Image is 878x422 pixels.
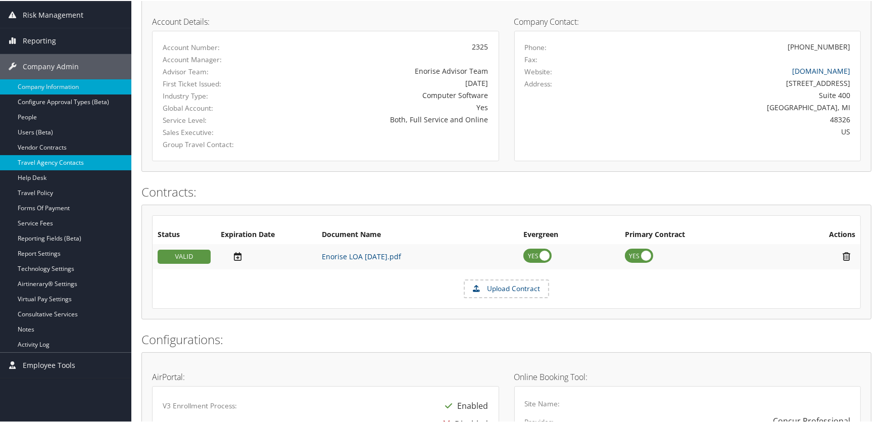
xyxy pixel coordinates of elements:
[141,182,871,200] h2: Contracts:
[610,77,850,87] div: [STREET_ADDRESS]
[276,89,489,100] div: Computer Software
[23,27,56,53] span: Reporting
[322,251,401,260] a: Enorise LOA [DATE].pdf
[317,225,518,243] th: Document Name
[514,17,861,25] h4: Company Contact:
[525,78,553,88] label: Address:
[163,138,261,149] label: Group Travel Contact:
[620,225,778,243] th: Primary Contract
[610,101,850,112] div: [GEOGRAPHIC_DATA], MI
[276,40,489,51] div: 2325
[163,114,261,124] label: Service Level:
[514,372,861,380] h4: Online Booking Tool:
[23,352,75,377] span: Employee Tools
[276,65,489,75] div: Enorise Advisor Team
[276,101,489,112] div: Yes
[525,41,547,52] label: Phone:
[276,113,489,124] div: Both, Full Service and Online
[838,250,855,261] i: Remove Contract
[163,41,261,52] label: Account Number:
[610,89,850,100] div: Suite 400
[610,113,850,124] div: 48326
[778,225,860,243] th: Actions
[788,40,850,51] div: [PHONE_NUMBER]
[610,125,850,136] div: US
[158,249,211,263] div: VALID
[465,279,548,297] label: Upload Contract
[153,225,216,243] th: Status
[525,54,538,64] label: Fax:
[163,126,261,136] label: Sales Executive:
[163,102,261,112] label: Global Account:
[152,17,499,25] h4: Account Details:
[23,2,83,27] span: Risk Management
[221,250,312,261] div: Add/Edit Date
[141,330,871,347] h2: Configurations:
[163,66,261,76] label: Advisor Team:
[525,66,553,76] label: Website:
[23,53,79,78] span: Company Admin
[163,90,261,100] label: Industry Type:
[518,225,620,243] th: Evergreen
[163,54,261,64] label: Account Manager:
[525,398,560,408] label: Site Name:
[152,372,499,380] h4: AirPortal:
[216,225,317,243] th: Expiration Date
[163,400,237,410] label: V3 Enrollment Process:
[163,78,261,88] label: First Ticket Issued:
[792,65,850,75] a: [DOMAIN_NAME]
[441,396,489,414] div: Enabled
[276,77,489,87] div: [DATE]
